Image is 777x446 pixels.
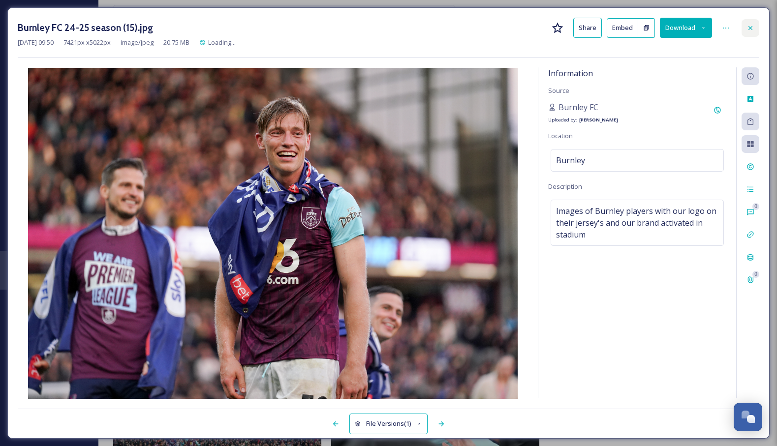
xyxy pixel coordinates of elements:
[556,205,718,240] span: Images of Burnley players with our logo on their jersey's and our brand activated in stadium
[349,414,428,434] button: File Versions(1)
[121,38,154,47] span: image/jpeg
[573,18,602,38] button: Share
[556,154,585,166] span: Burnley
[548,68,593,79] span: Information
[660,18,712,38] button: Download
[752,271,759,278] div: 0
[548,86,569,95] span: Source
[63,38,111,47] span: 7421 px x 5022 px
[548,131,573,140] span: Location
[18,21,153,35] h3: Burnley FC 24-25 season (15).jpg
[548,182,582,191] span: Description
[18,68,528,399] img: Burnley%20FC%2024-25%20season%20(15).jpg
[559,101,598,113] span: Burnley FC
[163,38,189,47] span: 20.75 MB
[548,117,577,123] span: Uploaded by:
[607,18,638,38] button: Embed
[752,203,759,210] div: 0
[734,403,762,431] button: Open Chat
[18,38,54,47] span: [DATE] 09:50
[579,117,618,123] strong: [PERSON_NAME]
[208,38,236,47] span: Loading...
